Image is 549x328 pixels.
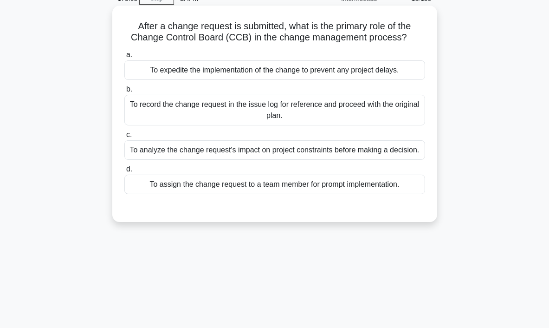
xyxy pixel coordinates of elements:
div: To analyze the change request's impact on project constraints before making a decision. [124,140,425,160]
span: d. [126,165,132,173]
div: To expedite the implementation of the change to prevent any project delays. [124,60,425,80]
h5: After a change request is submitted, what is the primary role of the Change Control Board (CCB) i... [123,20,426,44]
div: To record the change request in the issue log for reference and proceed with the original plan. [124,95,425,125]
span: b. [126,85,132,93]
span: a. [126,51,132,59]
div: To assign the change request to a team member for prompt implementation. [124,175,425,194]
span: c. [126,131,132,138]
